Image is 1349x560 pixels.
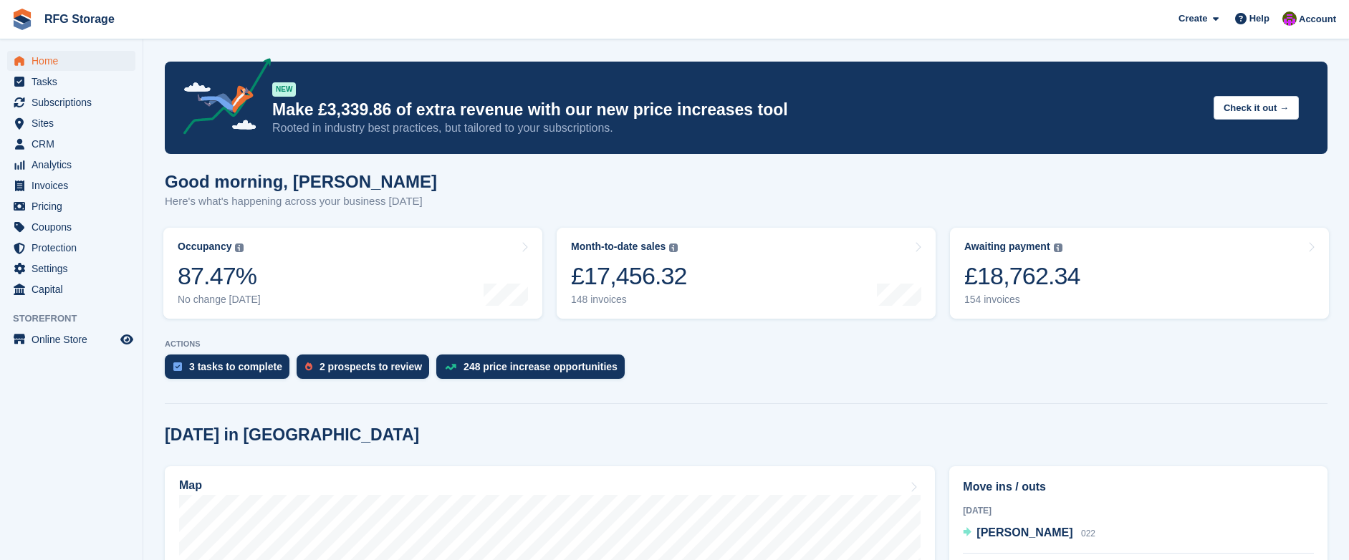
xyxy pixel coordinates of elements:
h1: Good morning, [PERSON_NAME] [165,172,437,191]
p: ACTIONS [165,339,1328,349]
button: Check it out → [1214,96,1299,120]
a: menu [7,259,135,279]
a: menu [7,155,135,175]
span: Capital [32,279,117,299]
div: 154 invoices [964,294,1080,306]
span: Settings [32,259,117,279]
p: Rooted in industry best practices, but tailored to your subscriptions. [272,120,1202,136]
div: 3 tasks to complete [189,361,282,372]
span: Online Store [32,329,117,349]
img: price_increase_opportunities-93ffe204e8149a01c8c9dc8f82e8f89637d9d84a8eef4429ea346261dce0b2c0.svg [445,364,456,370]
img: prospect-51fa495bee0391a8d652442698ab0144808aea92771e9ea1ae160a38d050c398.svg [305,362,312,371]
div: [DATE] [963,504,1314,517]
div: Month-to-date sales [571,241,666,253]
a: menu [7,92,135,112]
a: menu [7,279,135,299]
span: [PERSON_NAME] [976,526,1072,539]
a: Occupancy 87.47% No change [DATE] [163,228,542,319]
h2: [DATE] in [GEOGRAPHIC_DATA] [165,425,419,445]
p: Here's what's happening across your business [DATE] [165,193,437,210]
a: RFG Storage [39,7,120,31]
div: Occupancy [178,241,231,253]
span: Account [1299,12,1336,26]
span: Storefront [13,312,143,326]
a: menu [7,72,135,92]
span: Protection [32,238,117,258]
div: 148 invoices [571,294,687,306]
img: icon-info-grey-7440780725fd019a000dd9b08b2336e03edf1995a4989e88bcd33f0948082b44.svg [669,243,678,252]
a: menu [7,113,135,133]
h2: Map [179,479,202,492]
a: menu [7,134,135,154]
a: menu [7,238,135,258]
span: Sites [32,113,117,133]
span: Invoices [32,175,117,195]
span: 022 [1081,528,1095,539]
p: Make £3,339.86 of extra revenue with our new price increases tool [272,100,1202,120]
div: NEW [272,82,296,97]
span: Create [1178,11,1207,26]
img: icon-info-grey-7440780725fd019a000dd9b08b2336e03edf1995a4989e88bcd33f0948082b44.svg [235,243,244,252]
span: Pricing [32,196,117,216]
img: Laura Lawson [1282,11,1297,26]
span: Subscriptions [32,92,117,112]
a: menu [7,175,135,195]
span: Coupons [32,217,117,237]
a: menu [7,196,135,216]
a: [PERSON_NAME] 022 [963,524,1095,543]
div: 2 prospects to review [320,361,422,372]
a: menu [7,217,135,237]
a: 2 prospects to review [297,354,436,386]
a: 3 tasks to complete [165,354,297,386]
span: Home [32,51,117,71]
img: task-75834270c22a3079a89374b754ae025e5fb1db73e45f91037f5363f120a921f8.svg [173,362,182,371]
div: 87.47% [178,261,261,291]
span: Help [1249,11,1269,26]
div: No change [DATE] [178,294,261,306]
div: £17,456.32 [571,261,687,291]
a: 248 price increase opportunities [436,354,632,386]
div: Awaiting payment [964,241,1050,253]
a: menu [7,329,135,349]
a: Awaiting payment £18,762.34 154 invoices [950,228,1329,319]
img: price-adjustments-announcement-icon-8257ccfd72463d97f412b2fc003d46551f7dbcb40ab6d574587a9cd5c0d94... [171,58,272,140]
h2: Move ins / outs [963,478,1314,496]
div: 248 price increase opportunities [464,361,618,372]
a: Preview store [118,331,135,348]
a: Month-to-date sales £17,456.32 148 invoices [557,228,936,319]
span: Analytics [32,155,117,175]
img: icon-info-grey-7440780725fd019a000dd9b08b2336e03edf1995a4989e88bcd33f0948082b44.svg [1054,243,1062,252]
a: menu [7,51,135,71]
span: CRM [32,134,117,154]
div: £18,762.34 [964,261,1080,291]
img: stora-icon-8386f47178a22dfd0bd8f6a31ec36ba5ce8667c1dd55bd0f319d3a0aa187defe.svg [11,9,33,30]
span: Tasks [32,72,117,92]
